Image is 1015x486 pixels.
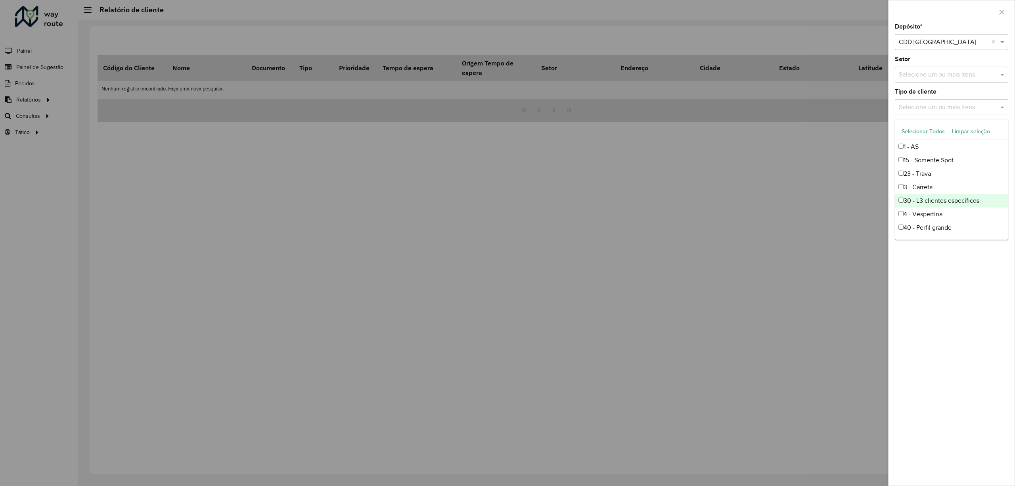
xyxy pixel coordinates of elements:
[895,54,910,64] label: Setor
[895,234,1007,248] div: 5 - Noturna
[895,87,936,96] label: Tipo de cliente
[898,125,948,138] button: Selecionar Todos
[895,22,923,31] label: Depósito
[895,140,1007,154] div: 1 - AS
[948,125,994,138] button: Limpar seleção
[895,167,1007,181] div: 23 - Trava
[895,194,1007,207] div: 30 - L3 clientes específicos
[895,207,1007,221] div: 4 - Vespertina
[895,181,1007,194] div: 3 - Carreta
[895,154,1007,167] div: 15 - Somente Spot
[992,37,998,47] span: Clear all
[895,119,1008,240] ng-dropdown-panel: Options list
[895,221,1007,234] div: 40 - Perfil grande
